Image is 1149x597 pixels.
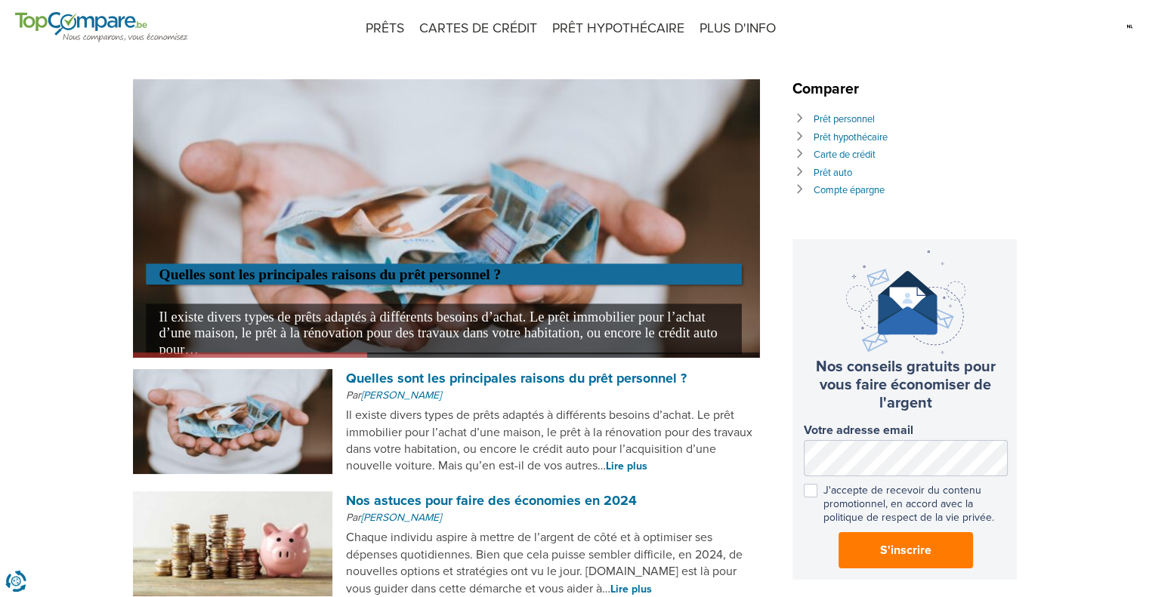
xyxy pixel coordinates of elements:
img: nl.svg [1126,15,1134,38]
p: Il existe divers types de prêts adaptés à différents besoins d’achat. Le prêt immobilier pour l’a... [346,407,759,475]
a: [PERSON_NAME] [361,389,441,402]
a: Prêt hypothécaire [814,131,888,143]
a: Lire plus [610,583,652,595]
h3: Nos conseils gratuits pour vous faire économiser de l'argent [804,358,1008,412]
a: Compte épargne [814,184,885,196]
a: Nos astuces pour faire des économies en 2024 [346,492,637,509]
label: Votre adresse email [804,423,1008,438]
a: Carte de crédit [814,149,876,161]
a: Lire plus [606,460,647,472]
p: Il existe divers types de prêts adaptés à différents besoins d’achat. Le prêt immobilier pour l’a... [159,308,728,358]
button: S'inscrire [839,532,973,568]
img: Quelles sont les principales raisons du prêt personnel ? [133,369,333,474]
a: Quelles sont les principales raisons du prêt personnel ? Il existe divers types de prêts adaptés ... [133,79,856,358]
label: J'accepte de recevoir du contenu promotionnel, en accord avec la politique de respect de la vie p... [804,484,1008,525]
a: Prêt auto [814,167,852,179]
div: Pause [132,352,759,358]
img: Nos astuces pour faire des économies en 2024 [133,491,333,596]
p: Chaque individu aspire à mettre de l’argent de côté et à optimiser ses dépenses quotidiennes. Bie... [346,529,759,597]
a: Quelles sont les principales raisons du prêt personnel ? [346,370,687,386]
h2: Quelles sont les principales raisons du prêt personnel ? [159,265,728,285]
a: Prêt personnel [814,113,875,125]
img: newsletter [846,251,965,354]
span: S'inscrire [880,541,931,559]
span: Comparer [792,80,866,98]
a: [PERSON_NAME] [361,511,441,524]
p: Par [346,510,759,525]
p: Par [346,388,759,403]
